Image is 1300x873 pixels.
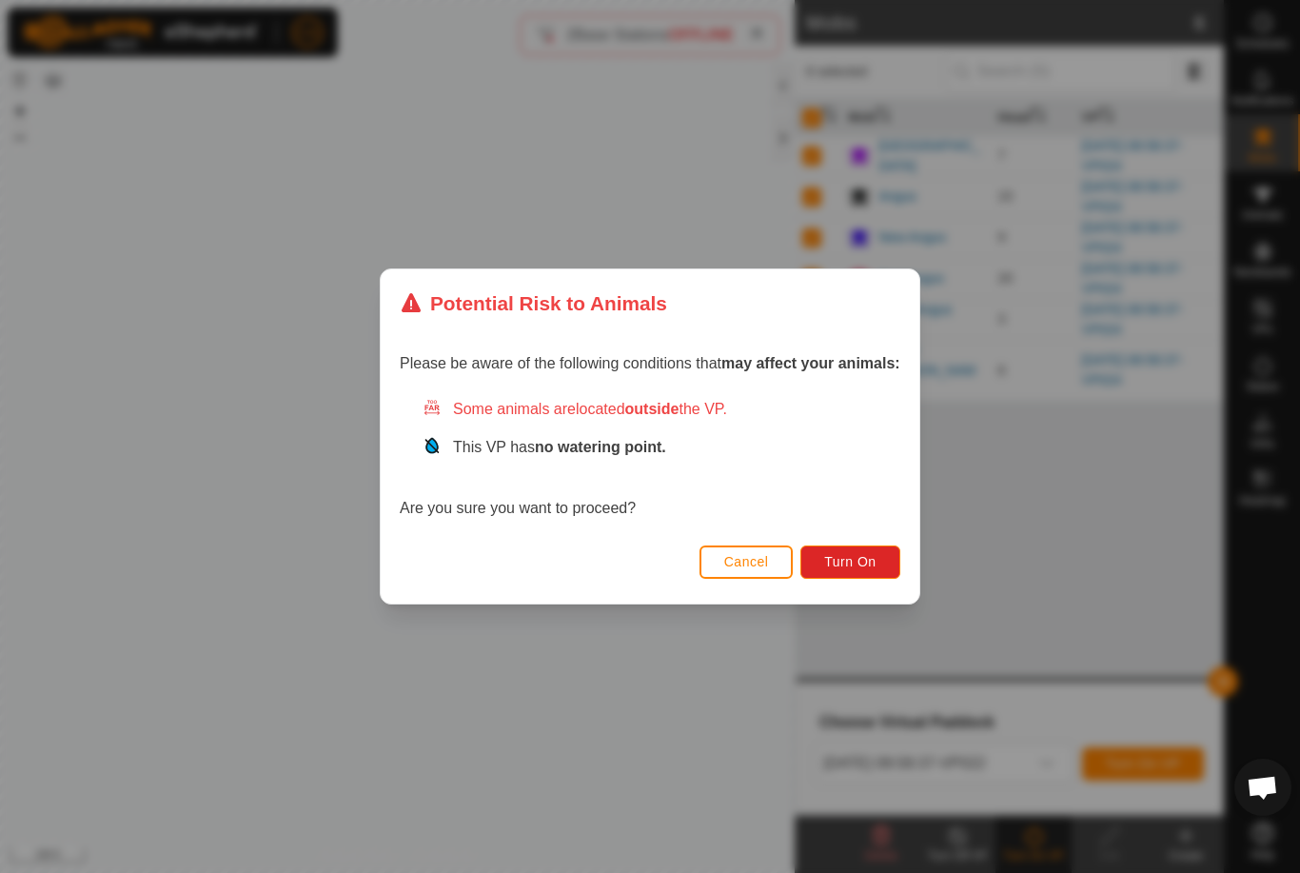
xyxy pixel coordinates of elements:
[801,546,900,579] button: Turn On
[423,398,900,421] div: Some animals are
[721,355,900,371] strong: may affect your animals:
[400,398,900,520] div: Are you sure you want to proceed?
[453,439,666,455] span: This VP has
[400,355,900,371] span: Please be aware of the following conditions that
[535,439,666,455] strong: no watering point.
[400,288,667,318] div: Potential Risk to Animals
[724,554,769,569] span: Cancel
[576,401,727,417] span: located the VP.
[625,401,680,417] strong: outside
[825,554,877,569] span: Turn On
[699,546,794,579] button: Cancel
[1234,759,1291,816] div: Open chat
